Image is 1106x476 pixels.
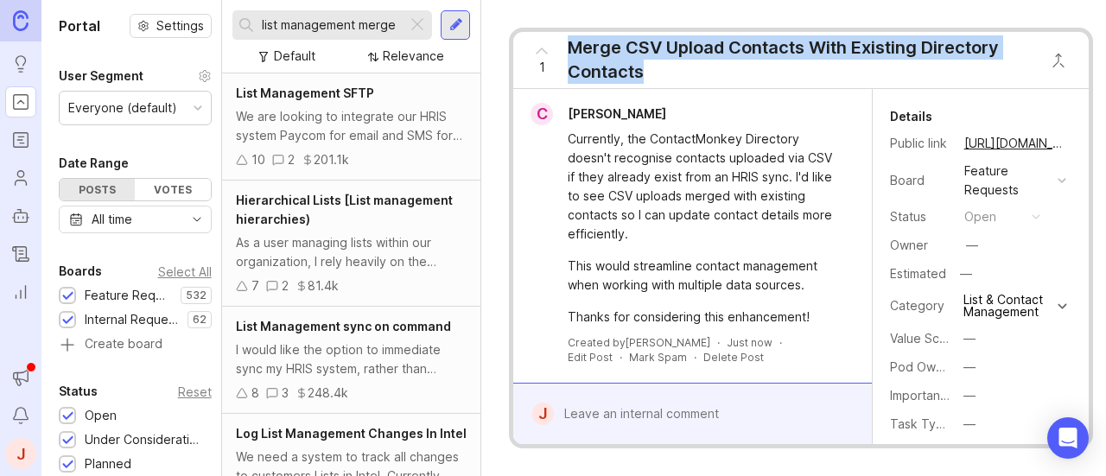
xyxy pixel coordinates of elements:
span: List Management SFTP [236,86,374,100]
div: — [963,358,976,377]
a: Roadmaps [5,124,36,155]
a: [URL][DOMAIN_NAME] [959,132,1071,155]
label: Task Type [890,416,951,431]
div: · [779,335,782,350]
div: Planned [85,454,131,473]
a: Users [5,162,36,194]
div: Under Consideration [85,430,203,449]
div: Open [85,406,117,425]
div: Select All [158,267,212,276]
div: As a user managing lists within our organization, I rely heavily on the "reports to" feature, whi... [236,233,467,271]
span: Settings [156,17,204,35]
div: C [531,103,553,125]
label: Pod Ownership [890,359,978,374]
div: 3 [282,384,289,403]
div: J [532,403,553,425]
div: — [955,263,977,285]
p: 532 [186,289,207,302]
a: Autopilot [5,200,36,232]
h1: Portal [59,16,100,36]
div: Relevance [383,47,444,66]
div: · [694,350,696,365]
div: · [620,350,622,365]
a: Reporting [5,276,36,308]
img: Canny Home [13,10,29,30]
div: Owner [890,236,950,255]
input: Search... [262,16,400,35]
div: User Segment [59,66,143,86]
div: 10 [251,150,265,169]
div: 248.4k [308,384,348,403]
div: — [963,415,976,434]
div: Votes [135,179,210,200]
div: Reset [178,387,212,397]
div: Category [890,296,950,315]
div: Currently, the ContactMonkey Directory doesn't recognise contacts uploaded via CSV if they alread... [568,130,836,244]
button: Mark Spam [629,350,687,365]
span: 1 [539,58,545,77]
div: Open Intercom Messenger [1047,417,1089,459]
div: — [963,443,976,462]
div: List & Contact Management [963,294,1053,318]
div: Everyone (default) [68,98,177,117]
button: J [5,438,36,469]
div: Status [890,207,950,226]
button: Announcements [5,362,36,393]
a: Ideas [5,48,36,79]
div: Delete Post [703,350,764,365]
a: List Management SFTPWe are looking to integrate our HRIS system Paycom for email and SMS for secu... [222,73,480,181]
div: 201.1k [314,150,349,169]
div: Posts [60,179,135,200]
div: 2 [288,150,295,169]
div: — [963,329,976,348]
svg: toggle icon [183,213,211,226]
div: — [966,236,978,255]
div: Feature Requests [964,162,1051,200]
div: 81.4k [308,276,339,295]
a: Hierarchical Lists [List management hierarchies)As a user managing lists within our organization,... [222,181,480,307]
div: · [717,335,720,350]
label: Importance [890,388,955,403]
label: Value Scale [890,331,957,346]
div: This would streamline contact management when working with multiple data sources. [568,257,836,295]
div: Public link [890,134,950,153]
div: All time [92,210,132,229]
a: List Management sync on commandI would like the option to immediate sync my HRIS system, rather t... [222,307,480,414]
div: 2 [282,276,289,295]
button: Notifications [5,400,36,431]
div: We are looking to integrate our HRIS system Paycom for email and SMS for secure file transfer pro... [236,107,467,145]
div: Created by [PERSON_NAME] [568,335,710,350]
div: Board [890,171,950,190]
span: Log List Management Changes In Intel [236,426,467,441]
a: Just now [727,335,772,350]
div: Merge CSV Upload Contacts With Existing Directory Contacts [568,35,1032,84]
a: Portal [5,86,36,117]
div: Details [890,106,932,127]
a: Changelog [5,238,36,270]
a: C[PERSON_NAME] [520,103,680,125]
div: Status [59,381,98,402]
p: 62 [193,313,207,327]
div: Edit Post [568,350,613,365]
div: Thanks for considering this enhancement! [568,308,836,327]
div: I would like the option to immediate sync my HRIS system, rather than waiting for the nightly syn... [236,340,467,378]
div: Boards [59,261,102,282]
button: Close button [1041,43,1076,78]
a: Create board [59,338,212,353]
div: Feature Requests [85,286,172,305]
div: — [963,386,976,405]
div: 7 [251,276,259,295]
span: Hierarchical Lists [List management hierarchies) [236,193,453,226]
span: List Management sync on command [236,319,451,333]
div: Date Range [59,153,129,174]
div: 8 [251,384,259,403]
div: Default [274,47,315,66]
button: Settings [130,14,212,38]
div: Estimated [890,268,946,280]
div: open [964,207,996,226]
span: [PERSON_NAME] [568,106,666,121]
div: Internal Requests [85,310,179,329]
